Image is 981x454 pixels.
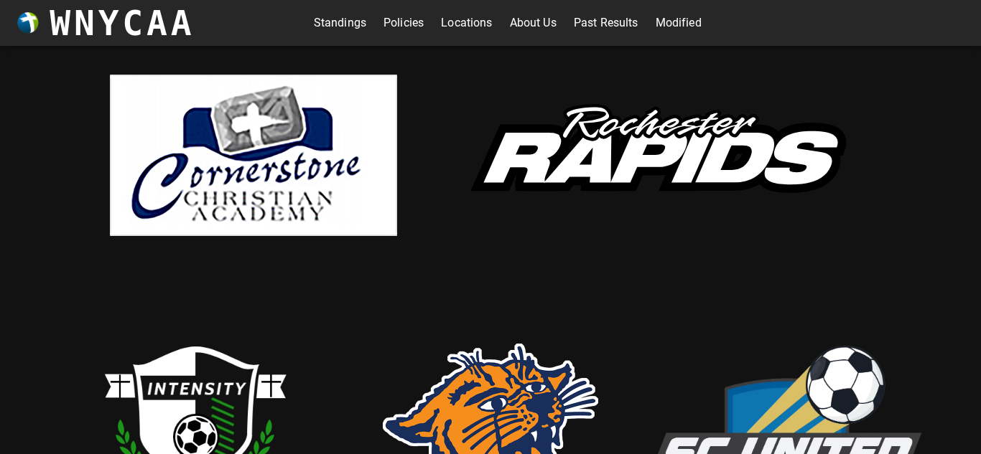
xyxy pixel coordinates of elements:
[383,11,424,34] a: Policies
[110,75,397,236] img: cornerstone.png
[574,11,638,34] a: Past Results
[441,11,492,34] a: Locations
[314,11,366,34] a: Standings
[656,11,702,34] a: Modified
[17,12,39,34] img: wnycaaBall.png
[440,76,871,235] img: rapids.svg
[510,11,557,34] a: About Us
[50,3,195,43] h3: WNYCAA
